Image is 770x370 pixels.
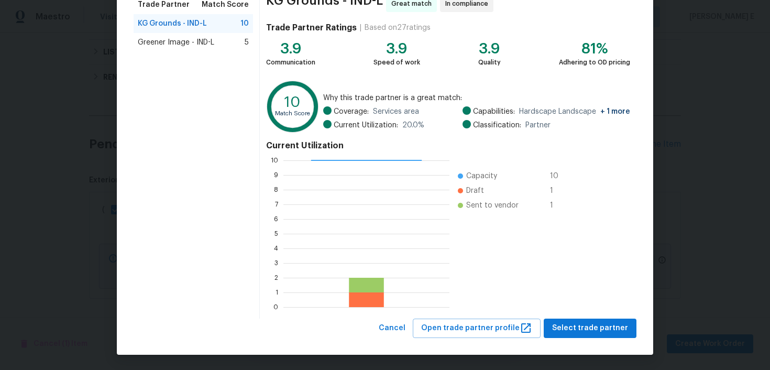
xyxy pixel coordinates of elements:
[413,319,541,338] button: Open trade partner profile
[271,157,278,164] text: 10
[466,171,497,181] span: Capacity
[334,120,398,130] span: Current Utilization:
[274,275,278,281] text: 2
[266,43,315,54] div: 3.9
[473,106,515,117] span: Capabilities:
[275,201,278,208] text: 7
[273,304,278,310] text: 0
[525,120,551,130] span: Partner
[274,231,278,237] text: 5
[473,120,521,130] span: Classification:
[274,216,278,222] text: 6
[284,95,301,110] text: 10
[373,106,419,117] span: Services area
[274,187,278,193] text: 8
[421,322,532,335] span: Open trade partner profile
[544,319,636,338] button: Select trade partner
[559,43,630,54] div: 81%
[402,120,424,130] span: 20.0 %
[550,200,567,211] span: 1
[466,186,484,196] span: Draft
[373,57,420,68] div: Speed of work
[138,37,214,48] span: Greener Image - IND-L
[552,322,628,335] span: Select trade partner
[266,57,315,68] div: Communication
[266,23,357,33] h4: Trade Partner Ratings
[266,140,630,151] h4: Current Utilization
[478,57,501,68] div: Quality
[365,23,431,33] div: Based on 27 ratings
[559,57,630,68] div: Adhering to OD pricing
[357,23,365,33] div: |
[466,200,519,211] span: Sent to vendor
[375,319,410,338] button: Cancel
[550,171,567,181] span: 10
[276,289,278,296] text: 1
[379,322,405,335] span: Cancel
[478,43,501,54] div: 3.9
[274,245,278,252] text: 4
[274,260,278,266] text: 3
[138,18,207,29] span: KG Grounds - IND-L
[600,108,630,115] span: + 1 more
[550,186,567,196] span: 1
[274,172,278,178] text: 9
[334,106,369,117] span: Coverage:
[373,43,420,54] div: 3.9
[519,106,630,117] span: Hardscape Landscape
[275,111,310,116] text: Match Score
[245,37,249,48] span: 5
[323,93,630,103] span: Why this trade partner is a great match:
[240,18,249,29] span: 10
